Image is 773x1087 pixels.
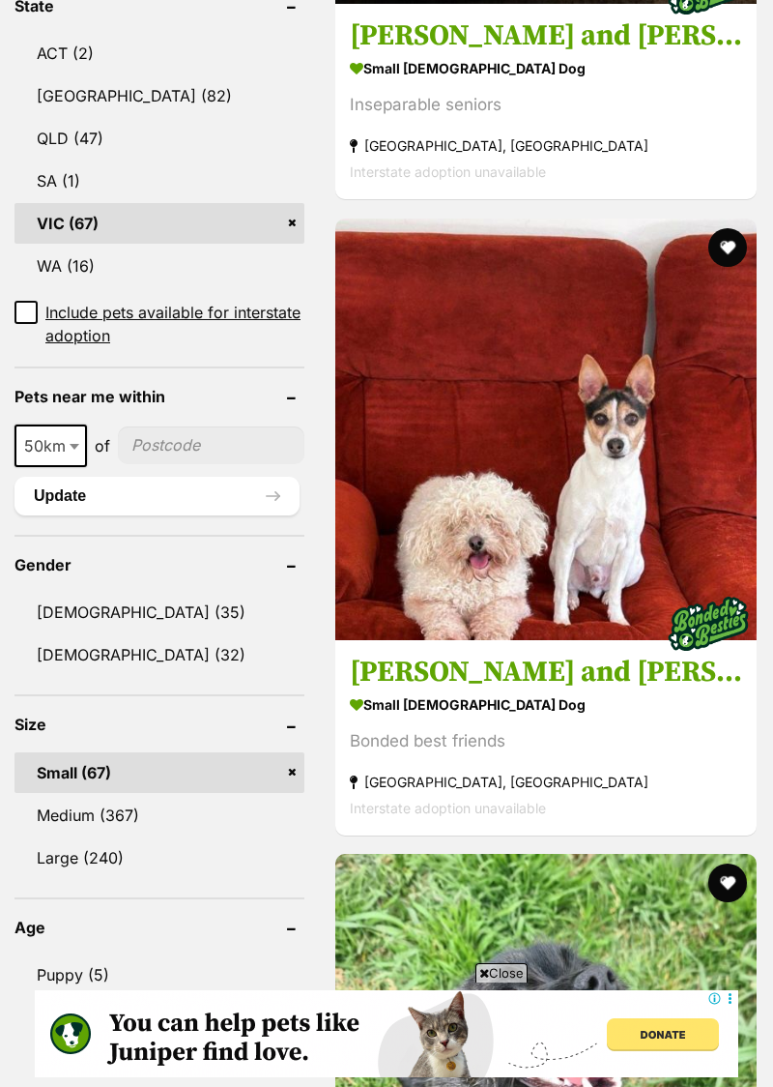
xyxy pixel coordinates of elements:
a: [DEMOGRAPHIC_DATA] (35) [14,592,304,632]
div: Bonded best friends [350,728,742,754]
strong: small [DEMOGRAPHIC_DATA] Dog [350,55,742,83]
button: favourite [708,228,747,267]
button: favourite [708,864,747,902]
a: Senior (15) [14,1040,304,1080]
h3: [PERSON_NAME] and [PERSON_NAME] [350,654,742,690]
header: Gender [14,556,304,573]
header: Size [14,716,304,733]
a: [PERSON_NAME] and [PERSON_NAME] small [DEMOGRAPHIC_DATA] Dog Bonded best friends [GEOGRAPHIC_DATA... [335,639,757,836]
span: Close [475,963,528,983]
header: Pets near me within [14,388,304,405]
a: VIC (67) [14,203,304,244]
strong: [GEOGRAPHIC_DATA], [GEOGRAPHIC_DATA] [350,769,742,795]
a: WA (16) [14,246,304,286]
h3: [PERSON_NAME] and [PERSON_NAME] [350,18,742,55]
a: [PERSON_NAME] and [PERSON_NAME] small [DEMOGRAPHIC_DATA] Dog Inseparable seniors [GEOGRAPHIC_DATA... [335,4,757,200]
a: Small (67) [14,752,304,793]
span: 50km [14,425,87,467]
input: postcode [118,426,304,463]
a: Large (240) [14,837,304,878]
strong: small [DEMOGRAPHIC_DATA] Dog [350,690,742,719]
a: Puppy (5) [14,955,304,995]
a: QLD (47) [14,118,304,159]
header: Age [14,919,304,936]
span: Include pets available for interstate adoption [45,301,304,347]
strong: [GEOGRAPHIC_DATA], [GEOGRAPHIC_DATA] [350,133,742,160]
iframe: Advertisement [35,990,738,1077]
a: Adult (62) [14,997,304,1038]
img: bonded besties [660,575,757,672]
span: 50km [16,432,85,459]
span: Interstate adoption unavailable [350,164,546,181]
a: [DEMOGRAPHIC_DATA] (32) [14,634,304,675]
div: Inseparable seniors [350,93,742,119]
a: ACT (2) [14,33,304,73]
img: Oscar and Tilly Tamblyn - Tenterfield Terrier Dog [335,219,757,640]
a: Medium (367) [14,795,304,836]
button: Update [14,477,300,515]
a: Include pets available for interstate adoption [14,301,304,347]
span: of [95,434,110,457]
a: [GEOGRAPHIC_DATA] (82) [14,75,304,116]
a: SA (1) [14,161,304,201]
span: Interstate adoption unavailable [350,800,546,816]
